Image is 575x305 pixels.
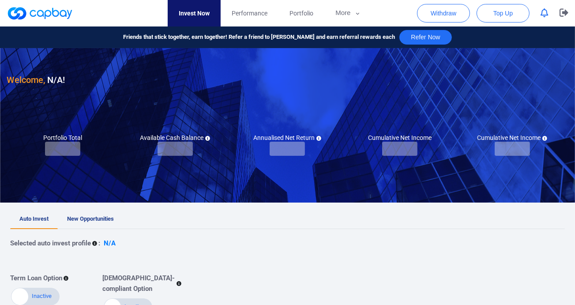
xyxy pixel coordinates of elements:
h3: N/A ! [7,73,65,87]
h5: Portfolio Total [43,134,82,142]
h5: Cumulative Net Income [477,134,547,142]
span: New Opportunities [67,215,114,222]
span: Performance [232,8,267,18]
p: [DEMOGRAPHIC_DATA]-compliant Option [103,273,175,294]
h5: Available Cash Balance [140,134,210,142]
h5: Annualised Net Return [253,134,321,142]
p: Selected auto invest profile [10,238,91,249]
span: Auto Invest [19,215,49,222]
button: Top Up [477,4,530,23]
span: Top Up [493,9,513,18]
span: Welcome, [7,75,45,85]
p: N/A [104,238,116,249]
p: Term Loan Option [10,273,62,283]
span: Portfolio [289,8,313,18]
button: Withdraw [417,4,470,23]
h5: Cumulative Net Income [368,134,432,142]
p: : [98,238,100,249]
span: Friends that stick together, earn together! Refer a friend to [PERSON_NAME] and earn referral rew... [123,33,395,42]
button: Refer Now [399,30,451,45]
